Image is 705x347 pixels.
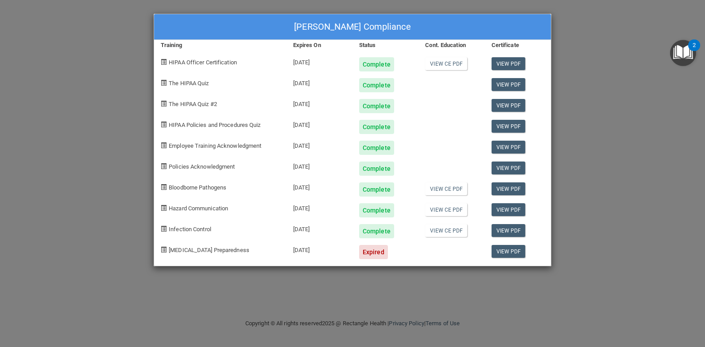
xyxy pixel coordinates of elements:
div: [DATE] [287,113,352,134]
span: Infection Control [169,226,211,233]
a: View PDF [492,182,526,195]
span: Hazard Communication [169,205,228,212]
div: Certificate [485,40,551,51]
div: 2 [693,45,696,57]
span: Employee Training Acknowledgment [169,142,261,149]
div: Complete [359,162,394,176]
div: Expires On [287,40,352,51]
div: [DATE] [287,238,352,259]
div: Complete [359,141,394,155]
a: View PDF [492,245,526,258]
div: [DATE] [287,217,352,238]
a: View CE PDF [425,182,467,195]
button: Open Resource Center, 2 new notifications [670,40,696,66]
div: [DATE] [287,92,352,113]
span: [MEDICAL_DATA] Preparedness [169,247,249,253]
a: View PDF [492,141,526,154]
div: Cont. Education [418,40,484,51]
a: View PDF [492,162,526,174]
div: Complete [359,182,394,197]
span: Bloodborne Pathogens [169,184,226,191]
a: View PDF [492,99,526,112]
div: Training [154,40,287,51]
div: Expired [359,245,388,259]
div: Status [352,40,418,51]
div: [DATE] [287,71,352,92]
a: View CE PDF [425,224,467,237]
div: [DATE] [287,51,352,71]
div: [DATE] [287,176,352,197]
a: View CE PDF [425,57,467,70]
a: View PDF [492,224,526,237]
a: View PDF [492,78,526,91]
a: View PDF [492,203,526,216]
span: HIPAA Policies and Procedures Quiz [169,122,260,128]
div: Complete [359,57,394,71]
span: The HIPAA Quiz [169,80,209,87]
a: View PDF [492,120,526,133]
div: [PERSON_NAME] Compliance [154,14,551,40]
div: Complete [359,120,394,134]
div: [DATE] [287,197,352,217]
a: View CE PDF [425,203,467,216]
span: HIPAA Officer Certification [169,59,237,66]
div: Complete [359,203,394,217]
div: Complete [359,99,394,113]
span: The HIPAA Quiz #2 [169,101,217,107]
span: Policies Acknowledgment [169,163,235,170]
div: Complete [359,78,394,92]
iframe: Drift Widget Chat Controller [552,284,694,319]
div: Complete [359,224,394,238]
div: [DATE] [287,155,352,176]
a: View PDF [492,57,526,70]
div: [DATE] [287,134,352,155]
